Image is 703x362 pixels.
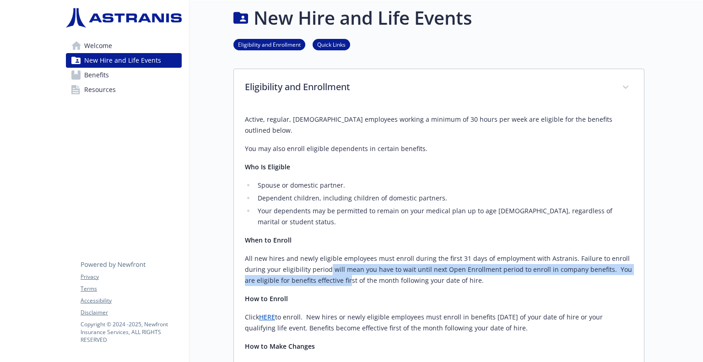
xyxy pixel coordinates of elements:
[66,82,182,97] a: Resources
[313,40,350,49] a: Quick Links
[259,313,275,321] a: HERE
[245,114,633,136] p: Active, regular, [DEMOGRAPHIC_DATA] employees working a minimum of 30 hours per week are eligible...
[245,312,633,334] p: Click to enroll. New hires or newly eligible employees must enroll in benefits [DATE] of your dat...
[81,297,181,305] a: Accessibility
[84,68,109,82] span: Benefits
[245,253,633,286] p: All new hires and newly eligible employees must enroll during the first 31 days of employment wit...
[245,294,288,303] strong: How to Enroll
[255,205,633,227] li: Your dependents may be permitted to remain on your medical plan up to age [DEMOGRAPHIC_DATA], reg...
[84,53,161,68] span: New Hire and Life Events
[254,4,472,32] h1: New Hire and Life Events
[84,38,112,53] span: Welcome
[245,162,290,171] strong: Who Is Eligible
[84,82,116,97] span: Resources
[66,53,182,68] a: New Hire and Life Events
[255,180,633,191] li: Spouse or domestic partner.
[81,273,181,281] a: Privacy
[66,38,182,53] a: Welcome
[245,143,633,154] p: You may also enroll eligible dependents in certain benefits.
[66,68,182,82] a: Benefits
[255,193,633,204] li: Dependent children, including children of domestic partners.
[245,342,315,351] strong: How to Make Changes
[81,308,181,317] a: Disclaimer
[81,285,181,293] a: Terms
[233,40,305,49] a: Eligibility and Enrollment
[245,236,292,244] strong: When to Enroll
[234,69,644,107] div: Eligibility and Enrollment
[245,80,611,94] p: Eligibility and Enrollment
[81,320,181,344] p: Copyright © 2024 - 2025 , Newfront Insurance Services, ALL RIGHTS RESERVED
